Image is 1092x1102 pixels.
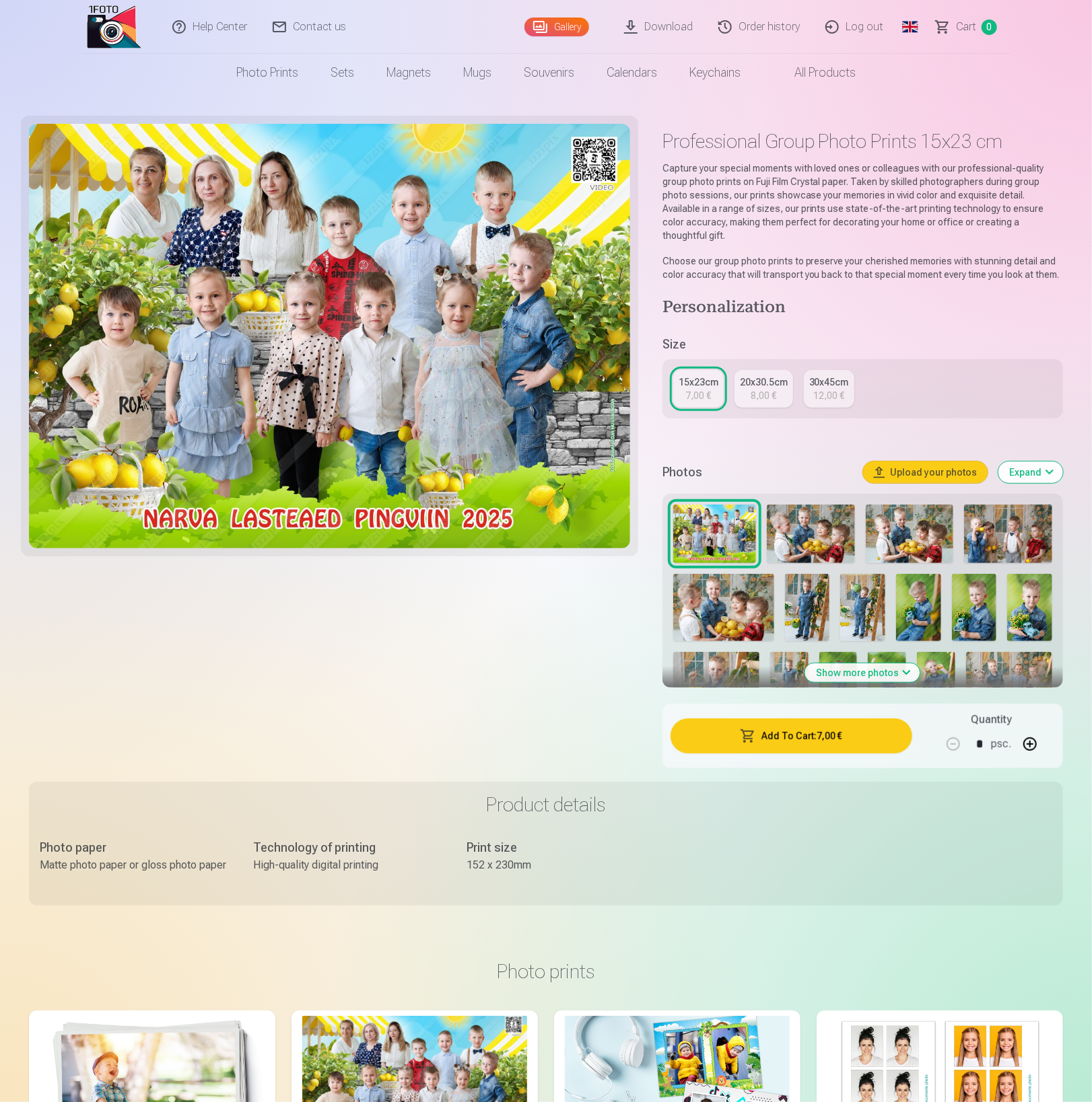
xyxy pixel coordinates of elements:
a: All products [757,54,872,91]
div: High-quality digital printing [253,857,440,873]
a: Photo prints [220,54,314,91]
div: Photo paper [40,838,226,857]
button: Show more photos [805,663,920,682]
button: Add To Cart:7,00 € [671,719,912,754]
a: 30x45cm12,00 € [804,370,854,408]
button: Upload your photos [863,462,988,483]
h5: Photos [662,463,852,482]
div: 20x30.5cm [740,375,788,389]
div: 8,00 € [751,389,776,402]
a: 15x23cm7,00 € [673,370,724,408]
a: Magnets [370,54,447,91]
span: 0 [982,20,997,35]
a: Calendars [590,54,673,91]
h5: Size [662,335,1063,354]
a: Gallery [524,17,589,36]
a: Mugs [447,54,508,91]
span: Сart [956,19,976,35]
a: Souvenirs [508,54,590,91]
a: Keychains [673,54,757,91]
a: Sets [314,54,370,91]
div: 12,00 € [813,389,844,402]
p: Choose our group photo prints to preserve your cherished memories with stunning detail and color ... [662,254,1063,281]
h1: Professional Group Photo Prints 15x23 cm [662,129,1063,153]
div: 30x45cm [809,375,849,389]
h4: Personalization [662,297,1063,319]
div: Technology of printing [253,838,440,857]
button: Expand [998,462,1063,483]
div: 152 x 230mm [467,857,653,873]
p: Capture your special moments with loved ones or colleagues with our professional-quality group ph... [662,161,1063,242]
div: psc. [991,728,1011,760]
h5: Quantity [971,712,1013,728]
h3: Photo prints [40,959,1052,984]
a: 20x30.5cm8,00 € [735,370,793,408]
div: 7,00 € [685,389,711,402]
div: 15x23cm [679,375,718,389]
img: /zh3 [87,5,141,48]
div: Print size [467,838,653,857]
h3: Product details [40,793,1052,817]
div: Matte photo paper or gloss photo paper [40,857,226,873]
